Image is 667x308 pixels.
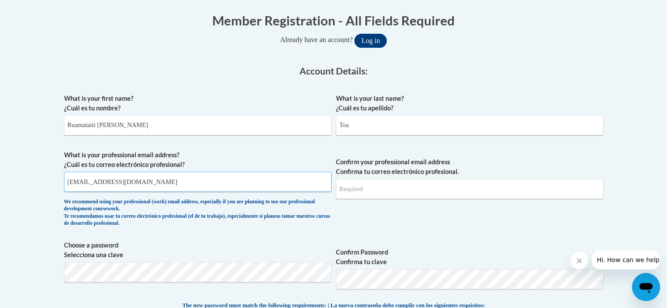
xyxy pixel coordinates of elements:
span: Already have an account? [280,36,353,43]
input: Required [336,179,603,199]
iframe: Message from company [592,250,660,269]
label: What is your first name? ¿Cuál es tu nombre? [64,94,332,113]
input: Metadata input [336,115,603,135]
span: Account Details: [300,65,368,76]
label: Confirm Password Confirma tu clave [336,248,603,267]
iframe: Close message [571,252,588,269]
label: Choose a password Selecciona una clave [64,241,332,260]
label: Confirm your professional email address Confirma tu correo electrónico profesional. [336,157,603,177]
input: Metadata input [64,115,332,135]
span: Hi. How can we help? [5,6,71,13]
h1: Member Registration - All Fields Required [64,11,603,29]
div: We recommend using your professional (work) email address, especially if you are planning to use ... [64,198,332,227]
label: What is your professional email address? ¿Cuál es tu correo electrónico profesional? [64,150,332,170]
iframe: Button to launch messaging window [632,273,660,301]
button: Log in [354,34,387,48]
input: Metadata input [64,172,332,192]
label: What is your last name? ¿Cuál es tu apellido? [336,94,603,113]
